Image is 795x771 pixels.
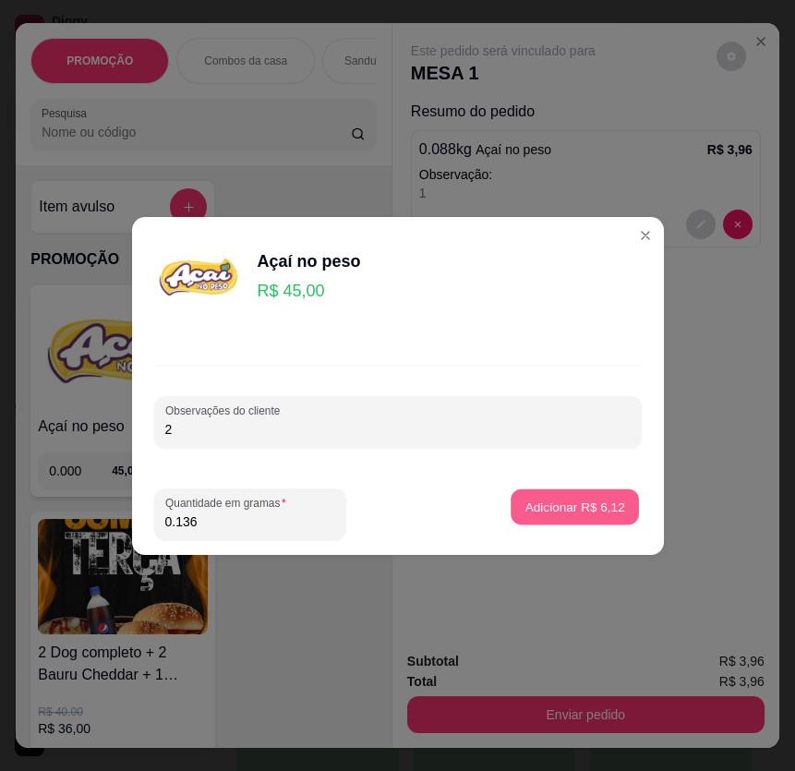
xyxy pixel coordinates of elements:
button: Adicionar R$ 6,12 [511,488,639,524]
div: Açaí no peso [258,248,361,274]
button: Close [631,221,660,250]
input: Quantidade em gramas [165,512,335,531]
label: Quantidade em gramas [165,495,293,511]
p: R$ 45,00 [258,278,361,304]
input: Observações do cliente [165,420,631,439]
label: Observações do cliente [165,403,286,418]
p: Adicionar R$ 6,12 [525,498,625,515]
img: product-image [154,232,247,324]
